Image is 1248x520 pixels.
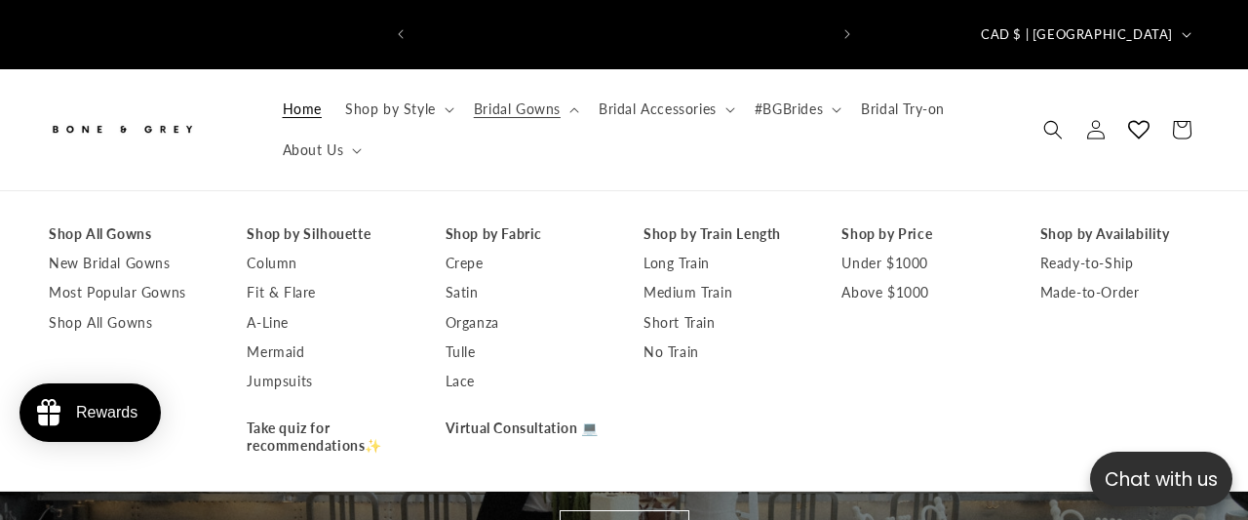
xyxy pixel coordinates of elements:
a: Made-to-Order [1040,278,1199,307]
button: Open chatbox [1090,452,1232,506]
a: Mermaid [247,338,406,367]
span: CAD $ | [GEOGRAPHIC_DATA] [981,25,1173,45]
a: New Bridal Gowns [49,249,208,278]
a: Organza [446,308,604,338]
span: Bridal Accessories [599,100,717,118]
summary: Shop by Style [333,89,462,130]
a: No Train [643,338,802,367]
a: Shop by Fabric [446,220,604,249]
button: CAD $ | [GEOGRAPHIC_DATA] [969,16,1199,53]
button: Next announcement [826,16,869,53]
a: Home [271,89,333,130]
summary: Bridal Accessories [587,89,743,130]
div: Rewards [76,404,137,421]
a: Satin [446,278,604,307]
span: About Us [283,141,344,159]
span: #BGBrides [755,100,823,118]
button: Previous announcement [379,16,422,53]
a: Shop by Price [841,220,1000,249]
a: Ready-to-Ship [1040,249,1199,278]
a: Short Train [643,308,802,338]
a: Shop All Gowns [49,308,208,338]
a: Above $1000 [841,278,1000,307]
a: A-Line [247,308,406,338]
a: Tulle [446,338,604,367]
a: Shop by Train Length [643,220,802,249]
a: Shop by Availability [1040,220,1199,249]
a: Shop All Gowns [49,220,208,249]
a: Fit & Flare [247,278,406,307]
a: Virtual Consultation 💻 [446,414,604,443]
summary: #BGBrides [743,89,849,130]
a: Bridal Try-on [849,89,956,130]
a: Long Train [643,249,802,278]
summary: About Us [271,130,370,171]
a: Take quiz for recommendations✨ [247,414,406,460]
a: Bone and Grey Bridal [42,106,252,153]
a: Lace [446,367,604,396]
span: Shop by Style [345,100,436,118]
span: Home [283,100,322,118]
summary: Search [1032,108,1074,151]
span: Bridal Gowns [474,100,561,118]
img: Bone and Grey Bridal [49,113,195,145]
a: Medium Train [643,278,802,307]
a: Under $1000 [841,249,1000,278]
a: Most Popular Gowns [49,278,208,307]
p: Chat with us [1090,465,1232,494]
a: Shop by Silhouette [247,220,406,249]
summary: Bridal Gowns [462,89,587,130]
span: Bridal Try-on [861,100,945,118]
a: Column [247,249,406,278]
a: Jumpsuits [247,367,406,396]
a: Crepe [446,249,604,278]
